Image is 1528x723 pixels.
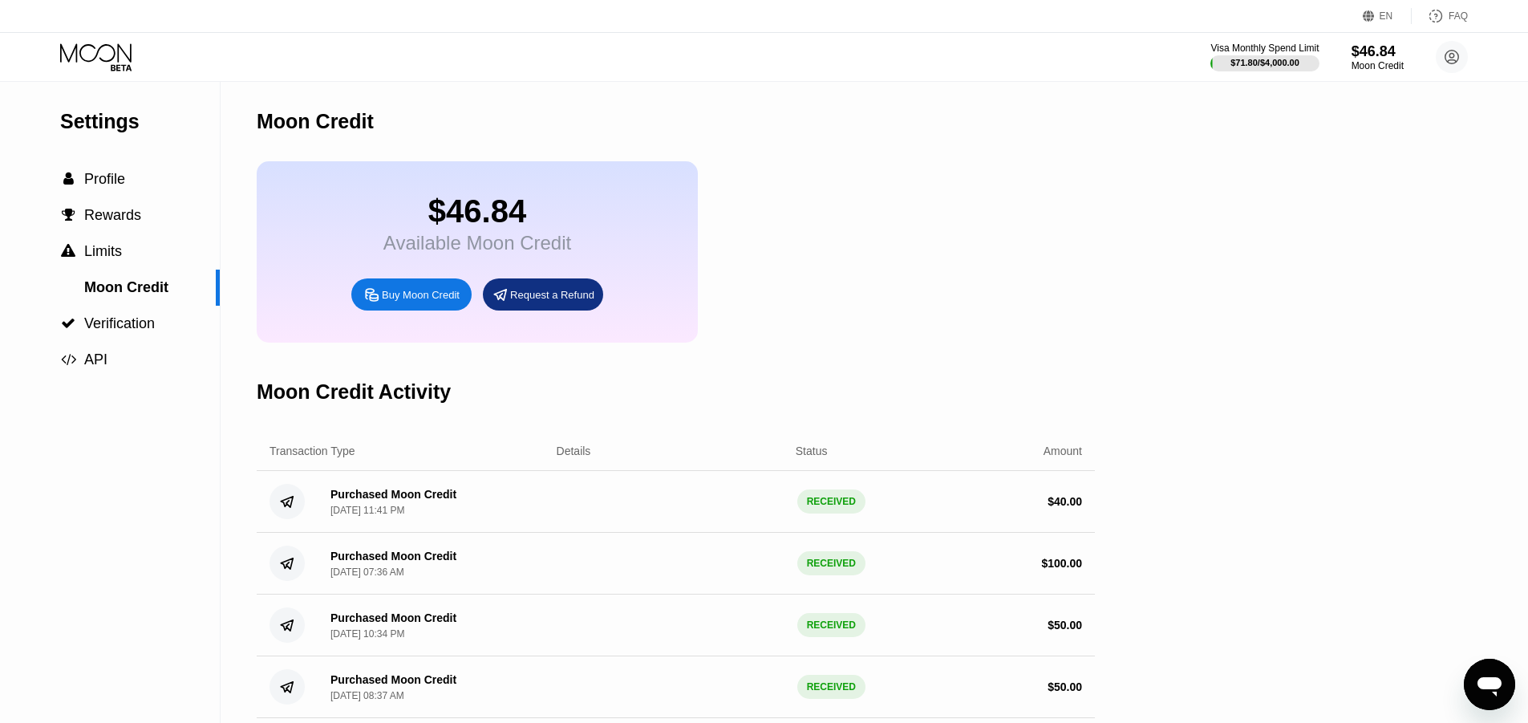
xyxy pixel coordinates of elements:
[60,172,76,186] div: 
[84,279,168,295] span: Moon Credit
[60,208,76,222] div: 
[84,243,122,259] span: Limits
[330,611,456,624] div: Purchased Moon Credit
[61,352,76,367] span: 
[351,278,472,311] div: Buy Moon Credit
[1449,10,1468,22] div: FAQ
[330,690,404,701] div: [DATE] 08:37 AM
[61,316,75,331] span: 
[1048,680,1082,693] div: $ 50.00
[1048,619,1082,632] div: $ 50.00
[60,352,76,367] div: 
[60,110,220,133] div: Settings
[383,232,571,254] div: Available Moon Credit
[1464,659,1515,710] iframe: Button to launch messaging window
[1363,8,1412,24] div: EN
[84,171,125,187] span: Profile
[330,567,404,578] div: [DATE] 07:36 AM
[330,505,404,516] div: [DATE] 11:41 PM
[1412,8,1468,24] div: FAQ
[1352,43,1404,71] div: $46.84Moon Credit
[330,550,456,563] div: Purchased Moon Credit
[797,489,865,514] div: RECEIVED
[330,628,404,640] div: [DATE] 10:34 PM
[797,613,865,637] div: RECEIVED
[330,488,456,501] div: Purchased Moon Credit
[796,445,828,457] div: Status
[330,673,456,686] div: Purchased Moon Credit
[510,288,594,302] div: Request a Refund
[797,551,865,575] div: RECEIVED
[84,351,107,368] span: API
[63,172,74,186] span: 
[84,315,155,331] span: Verification
[1210,43,1319,71] div: Visa Monthly Spend Limit$71.80/$4,000.00
[557,445,591,457] div: Details
[62,208,75,222] span: 
[797,675,865,699] div: RECEIVED
[60,244,76,258] div: 
[1380,10,1393,22] div: EN
[1210,43,1319,54] div: Visa Monthly Spend Limit
[382,288,460,302] div: Buy Moon Credit
[483,278,603,311] div: Request a Refund
[1352,60,1404,71] div: Moon Credit
[257,380,451,404] div: Moon Credit Activity
[1352,43,1404,60] div: $46.84
[84,207,141,223] span: Rewards
[1044,445,1082,457] div: Amount
[270,445,355,457] div: Transaction Type
[383,193,571,229] div: $46.84
[61,244,75,258] span: 
[1230,58,1299,67] div: $71.80 / $4,000.00
[60,316,76,331] div: 
[1048,495,1082,508] div: $ 40.00
[1041,557,1082,570] div: $ 100.00
[257,110,374,133] div: Moon Credit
